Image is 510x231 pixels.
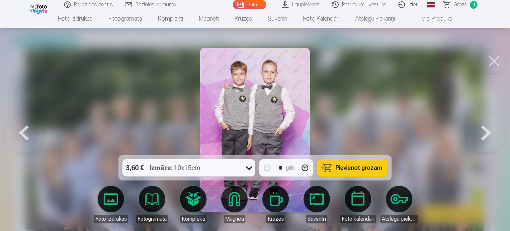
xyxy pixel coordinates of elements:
[340,215,376,223] div: Foto kalendāri
[50,9,101,28] a: Foto izdrukas
[227,9,260,28] a: Krūzes
[266,215,285,223] div: Krūzes
[381,215,418,223] div: Atslēgu piekariņi
[339,186,377,223] a: Foto kalendāri
[180,215,207,223] div: Komplekti
[216,186,253,223] a: Magnēti
[133,186,171,223] a: Fotogrāmata
[191,9,227,28] a: Magnēti
[92,186,129,223] a: Foto izdrukas
[295,9,347,28] a: Foto kalendāri
[403,9,460,28] a: Visi produkti
[306,215,327,223] div: Suvenīri
[123,159,147,176] div: 3,60 €
[29,3,49,14] img: /fa1
[260,9,295,28] a: Suvenīri
[454,1,467,9] span: Grozs
[101,9,150,28] a: Fotogrāmata
[224,215,245,223] div: Magnēti
[347,9,403,28] a: Atslēgu piekariņi
[336,165,382,171] span: Pievienot grozam
[257,186,294,223] a: Krūzes
[298,186,335,223] a: Suvenīri
[150,9,191,28] a: Komplekti
[150,159,201,176] div: 10x15cm
[317,159,388,176] button: Pievienot grozam
[94,215,128,223] div: Foto izdrukas
[381,186,418,223] a: Atslēgu piekariņi
[136,215,168,223] div: Fotogrāmata
[175,186,212,223] a: Komplekti
[286,164,296,172] div: gab.
[470,1,477,9] span: 0
[150,163,173,173] strong: Izmērs :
